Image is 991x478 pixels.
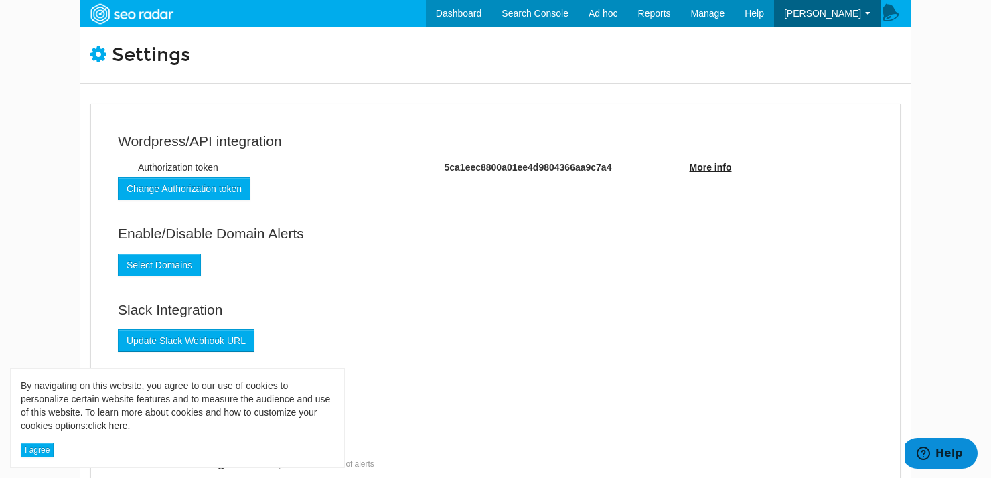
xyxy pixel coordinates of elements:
small: Decide how you will be notified of alerts [235,459,374,469]
div: Authorization token [128,161,435,174]
iframe: Opens a widget where you can find more information [905,438,978,471]
div: By navigating on this website, you agree to our use of cookies to personalize certain website fea... [21,379,334,432]
span: Reports [638,8,671,19]
span: Settings [112,44,190,66]
button: I agree [21,443,54,457]
span: Slack Integration [118,302,222,317]
span: Enable/Disable Domain Alerts [118,226,304,241]
span: Manage [691,8,725,19]
a: Change Authorization token [118,177,250,200]
img: SEORadar [85,2,177,26]
a: More info [690,162,732,173]
span: Ad hoc [589,8,618,19]
span: Help [745,8,764,19]
span: Wordpress/API integration [118,133,282,149]
a: Select Domains [118,254,201,276]
span: [PERSON_NAME] [784,8,861,19]
a: Update Slack Webhook URL [118,329,254,352]
span: Notification Settings [108,454,232,469]
a: click here [88,420,127,431]
label: 5ca1eec8800a01ee4d9804366aa9c7a4 [445,161,612,174]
